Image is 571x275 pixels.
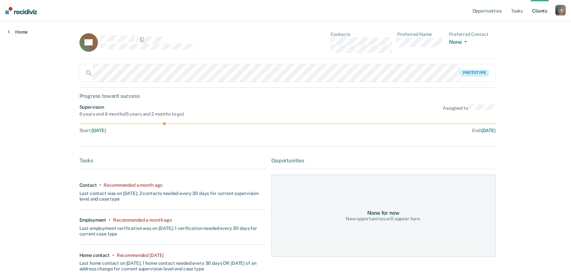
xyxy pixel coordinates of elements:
div: Assigned to [443,104,496,117]
div: Recommended 4 days ago [117,253,164,258]
div: • [109,217,110,223]
div: 6 years and 6 months ( 5 years and 2 months to go ) [79,111,184,117]
dt: Preferred Name [397,32,444,37]
div: New opportunities will appear here. [346,216,421,222]
span: [DATE] [92,128,106,133]
div: Recommended a month ago [113,217,172,223]
div: Supervision [79,104,184,110]
div: L B [555,5,566,15]
dt: Contacts [331,32,392,37]
div: Start : [79,128,288,133]
div: • [100,182,101,188]
div: Last home contact on [DATE]; 1 home contact needed every 30 days OR [DATE] of an address change f... [79,258,266,272]
div: Last employment verification was on [DATE]; 1 verification needed every 30 days for current case ... [79,223,266,237]
div: End : [290,128,496,133]
a: Home [8,29,28,35]
div: None for now [367,210,399,216]
img: Recidiviz [5,7,37,14]
div: Tasks [79,157,266,164]
div: • [112,253,114,258]
div: Last contact was on [DATE]; 2 contacts needed every 30 days for current supervision level and cas... [79,188,266,202]
dt: Preferred Contact [449,32,496,37]
div: Contact [79,182,97,188]
button: LB [555,5,566,15]
div: Home contact [79,253,110,258]
div: Progress toward success [79,93,496,99]
button: None [449,39,469,46]
div: Employment [79,217,106,223]
div: Opportunities [271,157,496,164]
div: Recommended a month ago [104,182,163,188]
span: [DATE] [481,128,496,133]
